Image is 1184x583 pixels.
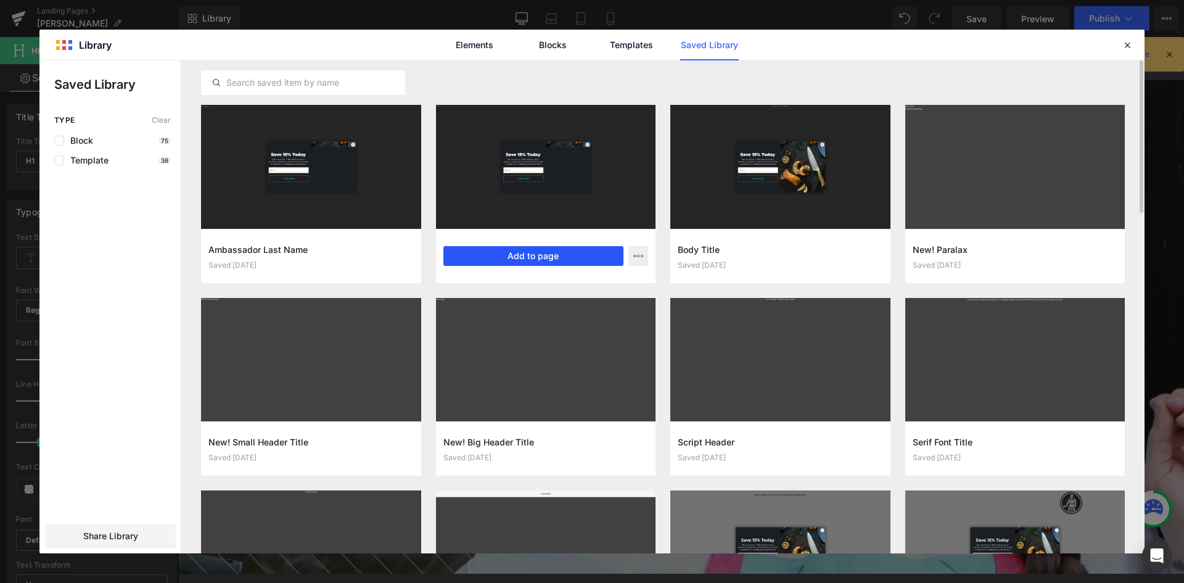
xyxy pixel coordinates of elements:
p: 38 [158,157,171,164]
p: 75 [158,137,171,144]
input: Search saved item by name [202,75,405,90]
h3: New! Big Header Title [443,436,649,449]
span: Template [64,155,109,165]
div: Saved [DATE] [208,453,414,462]
button: Add to page [443,246,624,266]
span: Type [54,116,75,125]
span: Clear [152,116,171,125]
p: Saved Library [54,75,181,94]
span: Share Library [83,530,138,542]
h3: Body Title [678,243,883,256]
h1: [PERSON_NAME] [123,252,882,293]
a: Elements [445,30,504,60]
h3: Ambassador Last Name [208,243,414,256]
span: Block [64,136,93,146]
h3: New! Paralax [913,243,1118,256]
div: Saved [DATE] [443,453,649,462]
div: Saved [DATE] [913,261,1118,270]
h3: Serif Font Title [913,436,1118,449]
div: Saved [DATE] [678,453,883,462]
a: Blocks [524,30,582,60]
div: Saved [DATE] [913,453,1118,462]
a: Templates [602,30,660,60]
h3: Script Header [678,436,883,449]
div: Open Intercom Messenger [1142,541,1172,571]
div: Saved [DATE] [678,261,883,270]
a: Saved Library [680,30,739,60]
h3: New! Small Header Title [208,436,414,449]
div: Saved [DATE] [208,261,414,270]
